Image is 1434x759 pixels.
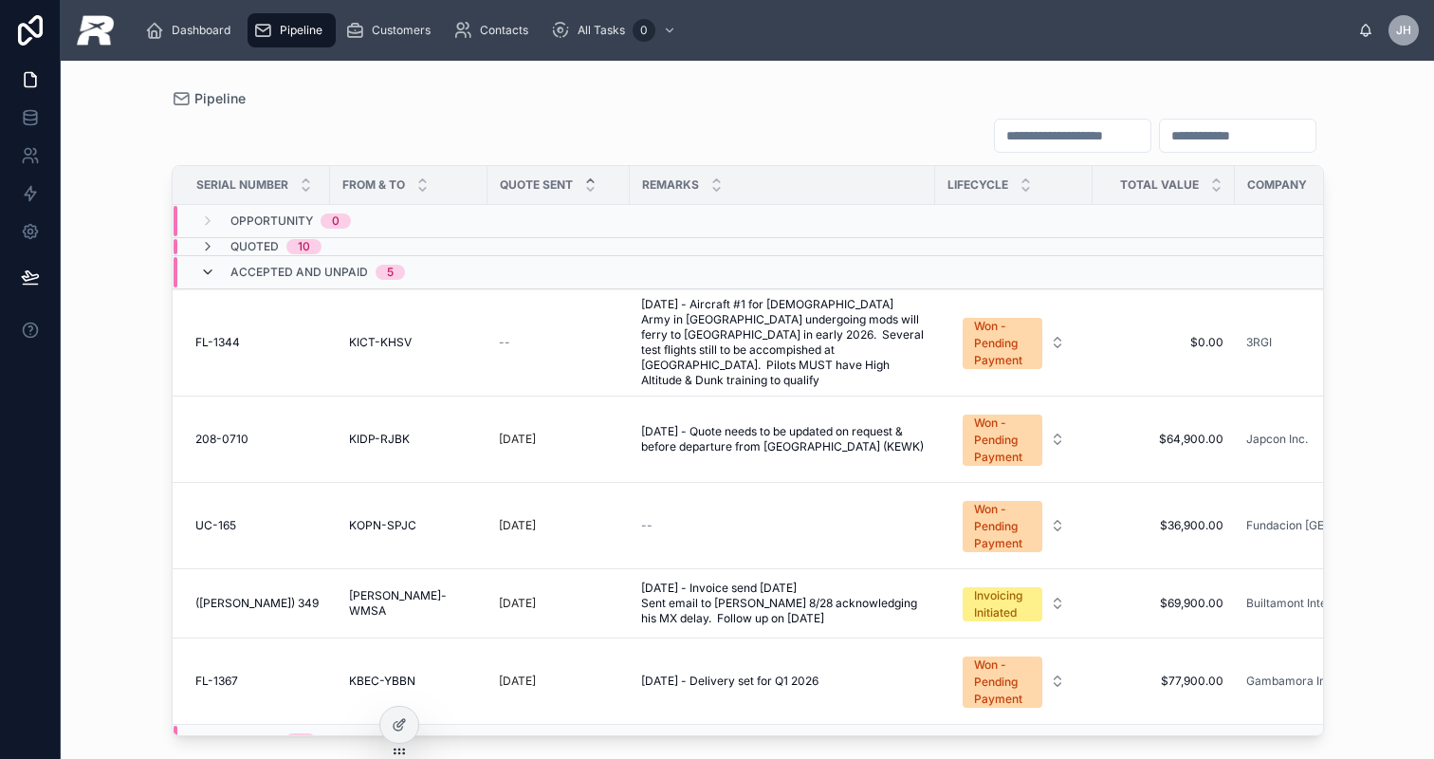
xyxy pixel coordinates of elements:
[1104,674,1223,689] span: $77,900.00
[641,674,924,689] a: [DATE] - Delivery set for Q1 2026
[947,177,1008,193] span: Lifecycle
[641,581,924,626] a: [DATE] - Invoice send [DATE] Sent email to [PERSON_NAME] 8/28 acknowledging his MX delay. Follow ...
[499,432,536,447] p: [DATE]
[387,265,394,280] div: 5
[349,674,415,689] span: KBEC-YBBN
[298,239,310,254] div: 10
[195,518,236,533] span: UC-165
[1246,596,1432,611] a: Builtamont International SDN. BHD
[172,89,246,108] a: Pipeline
[578,23,625,38] span: All Tasks
[349,588,469,619] span: [PERSON_NAME]-WMSA
[195,674,238,689] span: FL-1367
[947,646,1081,716] a: Select Button
[947,307,1081,378] a: Select Button
[341,510,476,541] a: KOPN-SPJC
[280,23,322,38] span: Pipeline
[641,424,924,454] a: [DATE] - Quote needs to be updated on request & before departure from [GEOGRAPHIC_DATA] (KEWK)
[947,578,1080,629] button: Select Button
[947,308,1080,377] button: Select Button
[641,297,924,388] a: [DATE] - Aircraft #1 for [DEMOGRAPHIC_DATA] Army in [GEOGRAPHIC_DATA] undergoing mods will ferry ...
[194,89,246,108] span: Pipeline
[195,518,319,533] a: UC-165
[499,674,536,689] p: [DATE]
[230,239,279,254] span: Quoted
[947,491,1081,561] a: Select Button
[372,23,431,38] span: Customers
[499,335,618,350] a: --
[230,733,278,749] span: Funded
[641,518,653,533] span: --
[195,674,319,689] a: FL-1367
[480,23,528,38] span: Contacts
[76,15,115,46] img: App logo
[499,674,618,689] a: [DATE]
[342,177,405,193] span: From & To
[195,335,319,350] a: FL-1344
[974,587,1031,621] div: Invoicing Initiated
[130,9,1358,51] div: scrollable content
[642,177,699,193] span: Remarks
[499,518,536,533] p: [DATE]
[947,405,1080,473] button: Select Button
[196,177,288,193] span: Serial Number
[947,647,1080,715] button: Select Button
[341,424,476,454] a: KIDP-RJBK
[195,432,319,447] a: 208-0710
[248,13,336,47] a: Pipeline
[1246,674,1422,689] a: Gambamora Industries PTY. LTD
[499,432,618,447] a: [DATE]
[499,335,510,350] span: --
[499,596,618,611] a: [DATE]
[1246,432,1308,447] a: Japcon Inc.
[1120,177,1199,193] span: Total Value
[974,501,1031,552] div: Won - Pending Payment
[230,265,368,280] span: Accepted and Unpaid
[341,327,476,358] a: KICT-KHSV
[332,213,340,229] div: 0
[1247,177,1307,193] span: Company
[499,596,536,611] p: [DATE]
[641,674,818,689] span: [DATE] - Delivery set for Q1 2026
[349,335,412,350] span: KICT-KHSV
[195,432,248,447] span: 208-0710
[139,13,244,47] a: Dashboard
[297,733,304,749] div: 0
[947,404,1081,474] a: Select Button
[500,177,573,193] span: Quote Sent
[448,13,542,47] a: Contacts
[947,491,1080,560] button: Select Button
[349,518,416,533] span: KOPN-SPJC
[1246,518,1422,533] a: Fundacion [GEOGRAPHIC_DATA]
[230,213,313,229] span: Opportunity
[545,13,686,47] a: All Tasks0
[974,415,1031,466] div: Won - Pending Payment
[195,596,319,611] a: ([PERSON_NAME]) 349
[974,657,1031,708] div: Won - Pending Payment
[1104,432,1223,447] a: $64,900.00
[947,577,1081,630] a: Select Button
[1104,335,1223,350] a: $0.00
[633,19,655,42] div: 0
[172,23,230,38] span: Dashboard
[1246,335,1272,350] a: 3RGI
[1104,596,1223,611] a: $69,900.00
[195,335,240,350] span: FL-1344
[1104,518,1223,533] a: $36,900.00
[974,318,1031,369] div: Won - Pending Payment
[341,666,476,696] a: KBEC-YBBN
[349,432,410,447] span: KIDP-RJBK
[499,518,618,533] a: [DATE]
